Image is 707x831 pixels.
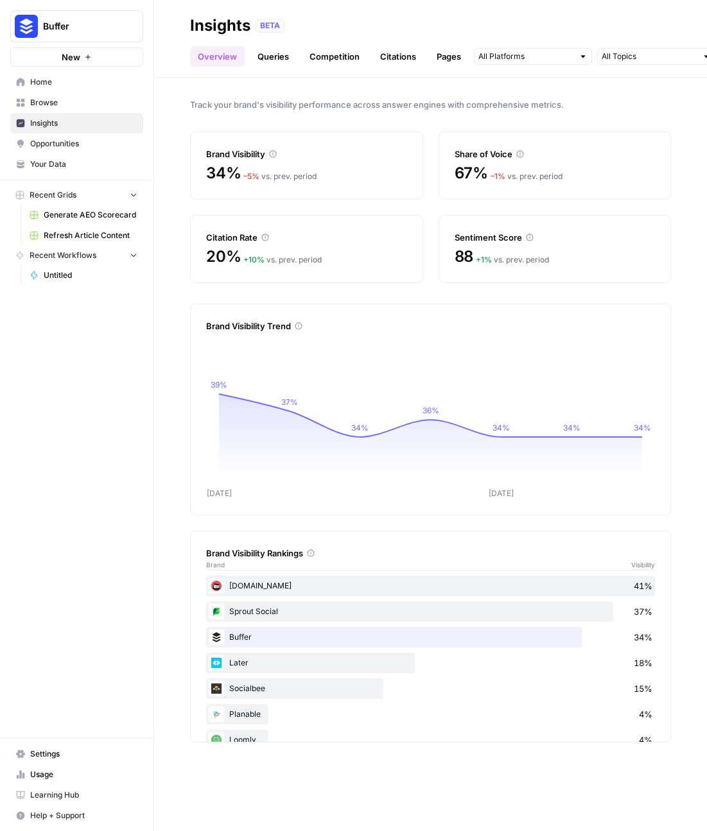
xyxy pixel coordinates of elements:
[206,320,655,332] div: Brand Visibility Trend
[10,785,143,805] a: Learning Hub
[206,678,655,699] div: Socialbee
[15,15,38,38] img: Buffer Logo
[30,76,137,88] span: Home
[30,117,137,129] span: Insights
[489,488,514,498] tspan: [DATE]
[10,154,143,175] a: Your Data
[10,185,143,205] button: Recent Grids
[351,423,369,433] tspan: 34%
[10,72,143,92] a: Home
[30,158,137,170] span: Your Data
[206,163,241,184] span: 34%
[243,171,259,181] span: – 5 %
[30,789,137,801] span: Learning Hub
[209,630,224,645] img: cshlsokdl6dyfr8bsio1eab8vmxt
[206,653,655,673] div: Later
[206,576,655,596] div: [DOMAIN_NAME]
[209,681,224,696] img: mb1t2d9u38kiznr3u7caq1lqfsvd
[206,627,655,647] div: Buffer
[206,246,241,267] span: 20%
[634,631,652,644] span: 34%
[24,205,143,225] a: Generate AEO Scorecard
[190,98,671,111] span: Track your brand's visibility performance across answer engines with comprehensive metrics.
[455,231,656,244] div: Sentiment Score
[30,748,137,760] span: Settings
[563,423,580,433] tspan: 34%
[206,560,225,570] span: Brand
[62,51,80,64] span: New
[30,97,137,108] span: Browse
[209,578,224,594] img: d3o86dh9e5t52ugdlebkfaguyzqk
[211,380,227,390] tspan: 39%
[243,255,265,264] span: + 10 %
[44,270,137,281] span: Untitled
[43,20,121,33] span: Buffer
[209,655,224,671] img: y7aogpycgqgftgr3z9exmtd1oo6j
[491,171,563,182] div: vs. prev. period
[634,423,651,433] tspan: 34%
[44,230,137,241] span: Refresh Article Content
[206,231,407,244] div: Citation Rate
[634,579,652,592] span: 41%
[634,656,652,669] span: 18%
[30,138,137,150] span: Opportunities
[206,547,655,560] div: Brand Visibility Rankings
[206,601,655,622] div: Sprout Social
[455,163,488,184] span: 67%
[10,113,143,133] a: Insights
[24,225,143,246] a: Refresh Article Content
[634,682,652,695] span: 15%
[207,488,232,498] tspan: [DATE]
[455,148,656,160] div: Share of Voice
[206,148,407,160] div: Brand Visibility
[24,265,143,286] a: Untitled
[639,733,652,746] span: 4%
[190,46,245,67] a: Overview
[10,246,143,265] button: Recent Workflows
[209,707,224,722] img: wgfroqg7n8lt08le2y7udvb4ka88
[476,254,549,266] div: vs. prev. period
[30,810,137,821] span: Help + Support
[372,46,424,67] a: Citations
[10,92,143,113] a: Browse
[209,732,224,748] img: 2gudg7x3jy6kdp1qgboo3374vfkb
[10,133,143,154] a: Opportunities
[243,254,322,266] div: vs. prev. period
[10,805,143,826] button: Help + Support
[30,189,76,201] span: Recent Grids
[190,15,250,36] div: Insights
[302,46,367,67] a: Competition
[206,730,655,750] div: Loomly
[10,764,143,785] a: Usage
[10,10,143,42] button: Workspace: Buffer
[281,397,298,407] tspan: 37%
[634,605,652,618] span: 37%
[631,560,655,570] span: Visibility
[602,50,697,63] input: All Topics
[423,406,439,415] tspan: 36%
[44,209,137,221] span: Generate AEO Scorecard
[455,246,474,267] span: 88
[250,46,297,67] a: Queries
[491,171,505,181] span: – 1 %
[30,250,96,261] span: Recent Workflows
[478,50,573,63] input: All Platforms
[209,604,224,619] img: 4onplfa4c41vb42kg4mbazxxmfki
[429,46,469,67] a: Pages
[243,171,317,182] div: vs. prev. period
[476,255,492,264] span: + 1 %
[639,708,652,721] span: 4%
[493,423,510,433] tspan: 34%
[256,19,284,32] div: BETA
[10,47,143,67] button: New
[10,744,143,764] a: Settings
[206,704,655,724] div: Planable
[30,769,137,780] span: Usage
